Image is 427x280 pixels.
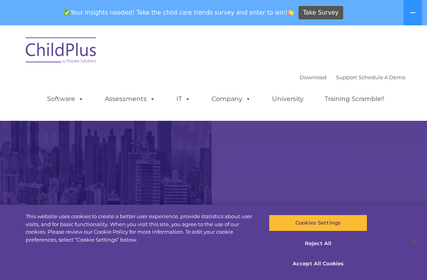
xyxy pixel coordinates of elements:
[168,91,198,107] a: IT
[269,235,367,252] button: Reject All
[317,91,392,107] a: Training Scramble!!
[300,74,405,80] font: |
[269,215,367,231] button: Cookies Settings
[22,32,101,71] img: ChildPlus by Procare Solutions
[359,74,405,80] a: Schedule A Demo
[406,233,423,250] button: Close
[97,91,163,107] a: Assessments
[204,91,259,107] a: Company
[299,6,343,20] a: Take Survey
[300,74,327,80] a: Download
[269,255,367,272] button: Accept All Cookies
[336,74,357,80] a: Support
[64,10,70,15] img: ✅
[303,6,338,20] span: Take Survey
[60,5,297,21] span: Your insights needed! Take the child care trends survey and enter to win!
[26,213,256,244] div: This website uses cookies to create a better user experience, provide statistics about user visit...
[288,10,294,15] img: 👏
[264,91,312,107] a: University
[39,91,92,107] a: Software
